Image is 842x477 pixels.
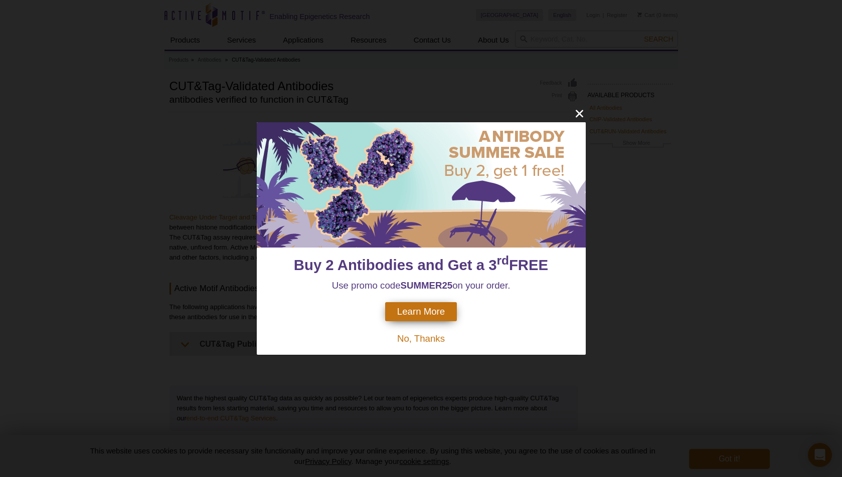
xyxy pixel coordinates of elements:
sup: rd [497,254,509,267]
button: close [573,107,586,120]
strong: SUMMER25 [401,280,453,291]
span: Use promo code on your order. [332,280,511,291]
span: Learn More [397,306,445,317]
span: Buy 2 Antibodies and Get a 3 FREE [294,257,548,273]
span: No, Thanks [397,333,445,344]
